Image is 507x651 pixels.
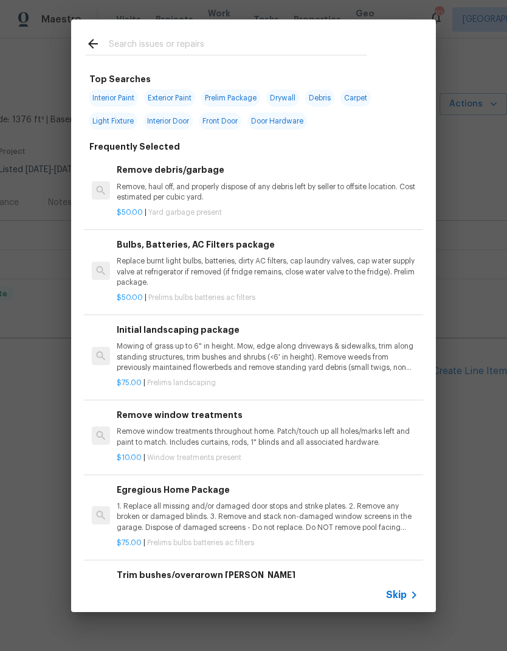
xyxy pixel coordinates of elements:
span: Prelims bulbs batteries ac filters [148,294,255,301]
span: $75.00 [117,379,142,386]
p: | [117,293,418,303]
h6: Trim bushes/overgrown [PERSON_NAME] [117,568,418,582]
h6: Bulbs, Batteries, AC Filters package [117,238,418,251]
span: $50.00 [117,209,143,216]
span: Front Door [199,113,241,130]
span: $50.00 [117,294,143,301]
span: Exterior Paint [144,89,195,106]
span: Prelim Package [201,89,260,106]
input: Search issues or repairs [109,37,367,55]
span: Interior Door [143,113,193,130]
span: $75.00 [117,539,142,546]
p: Replace burnt light bulbs, batteries, dirty AC filters, cap laundry valves, cap water supply valv... [117,256,418,287]
h6: Remove window treatments [117,408,418,422]
p: Remove window treatments throughout home. Patch/touch up all holes/marks left and paint to match.... [117,426,418,447]
span: Interior Paint [89,89,138,106]
p: | [117,378,418,388]
p: | [117,207,418,218]
span: $10.00 [117,454,142,461]
span: Window treatments present [147,454,241,461]
span: Door Hardware [247,113,307,130]
h6: Initial landscaping package [117,323,418,336]
h6: Frequently Selected [89,140,180,153]
h6: Top Searches [89,72,151,86]
p: Mowing of grass up to 6" in height. Mow, edge along driveways & sidewalks, trim along standing st... [117,341,418,372]
span: Light Fixture [89,113,137,130]
p: | [117,453,418,463]
h6: Remove debris/garbage [117,163,418,176]
span: Skip [386,589,407,601]
span: Yard garbage present [148,209,222,216]
span: Prelims landscaping [147,379,216,386]
span: Drywall [266,89,299,106]
h6: Egregious Home Package [117,483,418,496]
span: Prelims bulbs batteries ac filters [147,539,254,546]
p: 1. Replace all missing and/or damaged door stops and strike plates. 2. Remove any broken or damag... [117,501,418,532]
span: Carpet [340,89,371,106]
p: Remove, haul off, and properly dispose of any debris left by seller to offsite location. Cost est... [117,182,418,203]
span: Debris [305,89,334,106]
p: | [117,538,418,548]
